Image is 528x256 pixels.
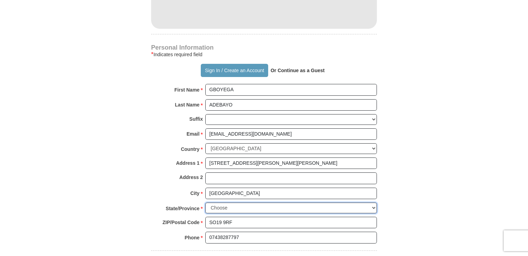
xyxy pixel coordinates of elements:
strong: Phone [185,233,200,242]
strong: Email [187,129,199,139]
h4: Personal Information [151,45,377,50]
div: Indicates required field [151,50,377,59]
strong: Address 1 [176,158,200,168]
strong: City [190,188,199,198]
strong: Address 2 [179,172,203,182]
strong: State/Province [166,204,199,213]
strong: Last Name [175,100,200,110]
strong: First Name [174,85,199,95]
strong: Country [181,144,200,154]
button: Sign In / Create an Account [201,64,268,77]
strong: Or Continue as a Guest [271,68,325,73]
strong: ZIP/Postal Code [163,217,200,227]
strong: Suffix [189,114,203,124]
